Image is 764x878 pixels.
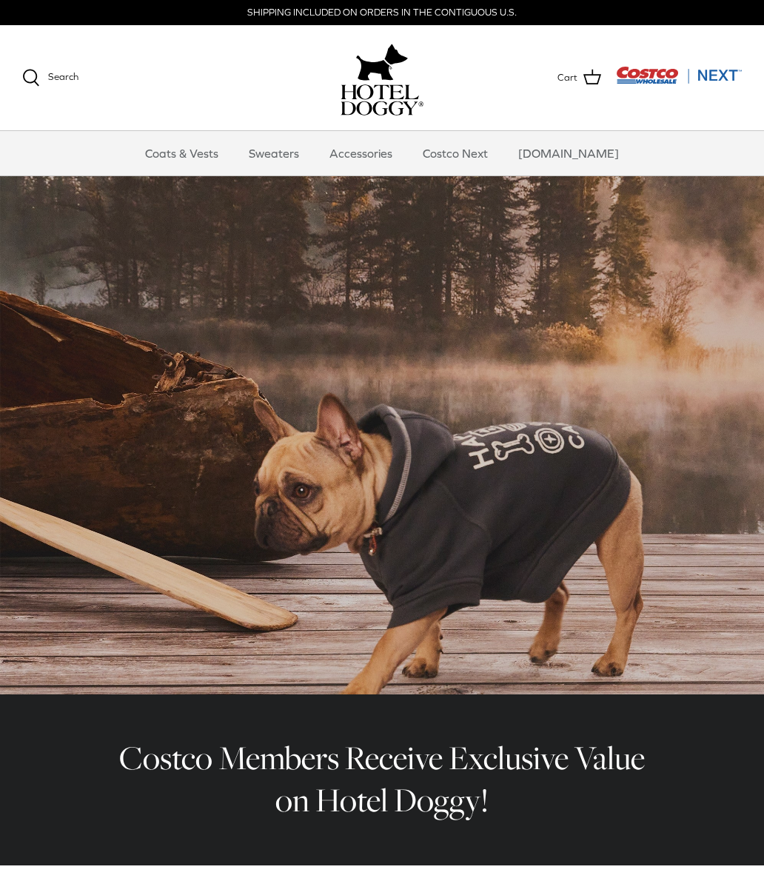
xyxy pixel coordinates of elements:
span: Cart [557,70,577,86]
a: [DOMAIN_NAME] [505,131,632,175]
a: Cart [557,68,601,87]
img: Costco Next [616,66,742,84]
a: hoteldoggy.com hoteldoggycom [341,40,423,115]
h2: Costco Members Receive Exclusive Value on Hotel Doggy! [108,737,656,821]
a: Coats & Vests [132,131,232,175]
span: Search [48,71,78,82]
a: Accessories [316,131,406,175]
a: Sweaters [235,131,312,175]
img: hoteldoggy.com [356,40,408,84]
img: hoteldoggycom [341,84,423,115]
a: Search [22,69,78,87]
a: Visit Costco Next [616,76,742,87]
a: Costco Next [409,131,501,175]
